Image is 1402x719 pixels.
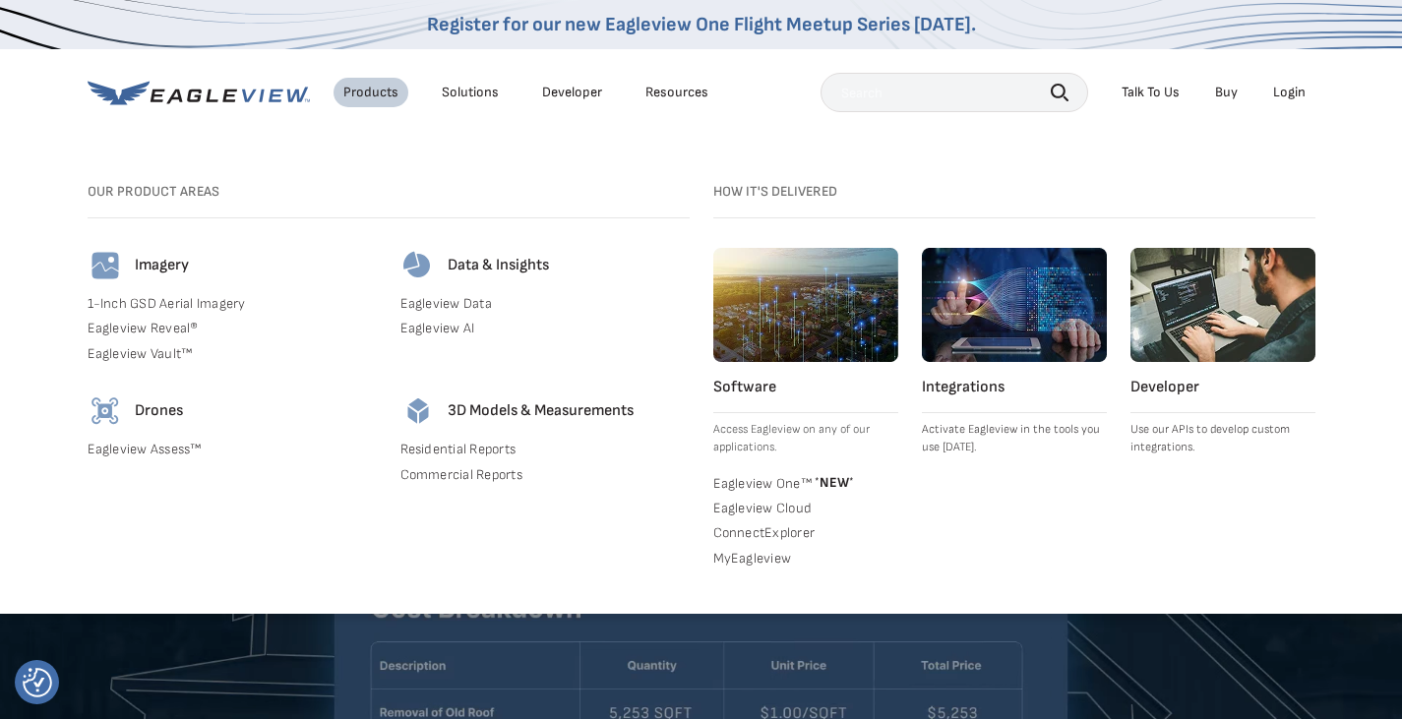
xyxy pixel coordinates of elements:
[400,441,690,458] a: Residential Reports
[812,474,854,491] span: NEW
[88,441,377,458] a: Eagleview Assess™
[400,466,690,484] a: Commercial Reports
[1130,421,1315,456] p: Use our APIs to develop custom integrations.
[542,84,602,101] a: Developer
[713,183,1315,201] h3: How it's Delivered
[1130,248,1315,456] a: Developer Use our APIs to develop custom integrations.
[922,248,1107,456] a: Integrations Activate Eagleview in the tools you use [DATE].
[922,248,1107,362] img: integrations.webp
[400,248,436,283] img: data-icon.svg
[88,248,123,283] img: imagery-icon.svg
[713,500,898,517] a: Eagleview Cloud
[400,295,690,313] a: Eagleview Data
[922,378,1107,397] h4: Integrations
[88,393,123,429] img: drones-icon.svg
[713,524,898,542] a: ConnectExplorer
[645,84,708,101] div: Resources
[427,13,976,36] a: Register for our new Eagleview One Flight Meetup Series [DATE].
[922,421,1107,456] p: Activate Eagleview in the tools you use [DATE].
[713,472,898,492] a: Eagleview One™ *NEW*
[448,401,634,421] h4: 3D Models & Measurements
[23,668,52,697] button: Consent Preferences
[88,345,377,363] a: Eagleview Vault™
[713,421,898,456] p: Access Eagleview on any of our applications.
[88,183,690,201] h3: Our Product Areas
[1130,378,1315,397] h4: Developer
[1273,84,1306,101] div: Login
[400,393,436,429] img: 3d-models-icon.svg
[713,378,898,397] h4: Software
[88,320,377,337] a: Eagleview Reveal®
[821,73,1088,112] input: Search
[400,320,690,337] a: Eagleview AI
[23,668,52,697] img: Revisit consent button
[1215,84,1238,101] a: Buy
[343,84,398,101] div: Products
[713,248,898,362] img: software.webp
[713,550,898,568] a: MyEagleview
[135,401,183,421] h4: Drones
[88,295,377,313] a: 1-Inch GSD Aerial Imagery
[448,256,549,275] h4: Data & Insights
[1122,84,1180,101] div: Talk To Us
[442,84,499,101] div: Solutions
[135,256,189,275] h4: Imagery
[1130,248,1315,362] img: developer.webp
